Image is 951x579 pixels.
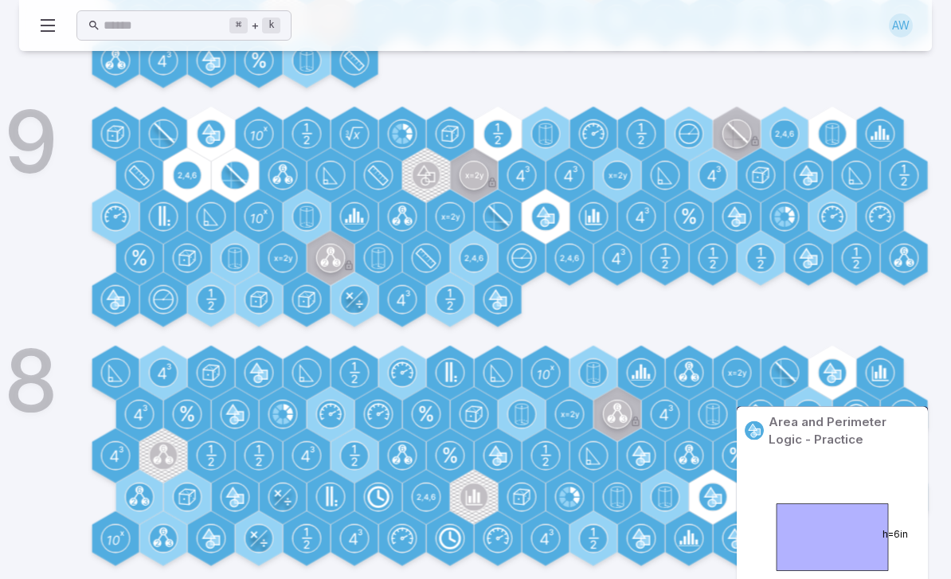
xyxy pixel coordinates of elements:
div: + [229,16,280,35]
h1: 9 [4,99,59,185]
text: h=6in [883,528,908,540]
a: Geometry 2D [743,420,765,442]
kbd: ⌘ [229,18,248,33]
h1: 8 [4,338,58,424]
div: AW [889,14,913,37]
p: Area and Perimeter Logic - Practice [769,413,922,448]
kbd: k [262,18,280,33]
